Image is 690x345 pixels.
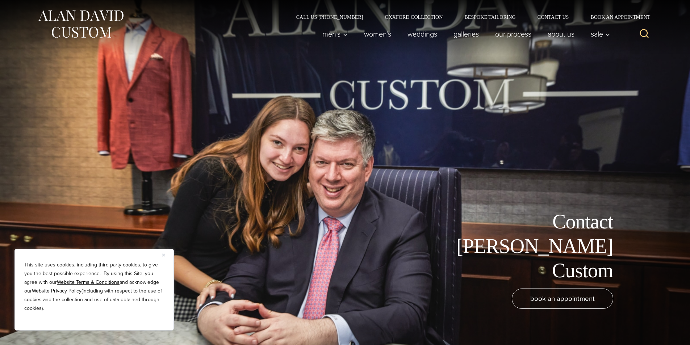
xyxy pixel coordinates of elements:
[57,278,120,286] a: Website Terms & Conditions
[445,27,487,41] a: Galleries
[450,210,613,283] h1: Contact [PERSON_NAME] Custom
[580,14,653,20] a: Book an Appointment
[322,30,348,38] span: Men’s
[162,253,165,257] img: Close
[356,27,399,41] a: Women’s
[399,27,445,41] a: weddings
[591,30,610,38] span: Sale
[314,27,614,41] nav: Primary Navigation
[285,14,653,20] nav: Secondary Navigation
[636,25,653,43] button: View Search Form
[453,14,526,20] a: Bespoke Tailoring
[539,27,582,41] a: About Us
[32,287,81,295] a: Website Privacy Policy
[37,8,124,40] img: Alan David Custom
[512,289,613,309] a: book an appointment
[530,293,595,304] span: book an appointment
[527,14,580,20] a: Contact Us
[374,14,453,20] a: Oxxford Collection
[285,14,374,20] a: Call Us [PHONE_NUMBER]
[162,251,171,259] button: Close
[487,27,539,41] a: Our Process
[24,261,164,313] p: This site uses cookies, including third party cookies, to give you the best possible experience. ...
